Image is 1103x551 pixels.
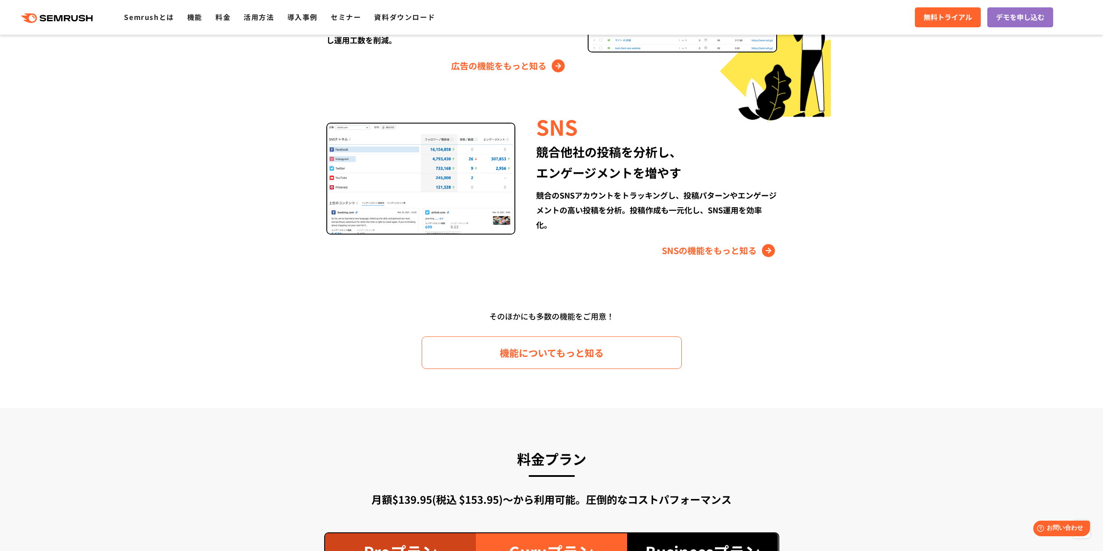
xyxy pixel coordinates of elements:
[536,188,777,232] div: 競合のSNSアカウントをトラッキングし、投稿パターンやエンゲージメントの高い投稿を分析。投稿作成も一元化し、SNS運用を効率化。
[536,141,777,183] div: 競合他社の投稿を分析し、 エンゲージメントを増やす
[287,12,318,22] a: 導入事例
[996,12,1044,23] span: デモを申し込む
[500,345,604,360] span: 機能についてもっと知る
[324,447,779,470] h3: 料金プラン
[924,12,972,23] span: 無料トライアル
[662,244,777,258] a: SNSの機能をもっと知る
[324,492,779,507] div: 月額$139.95(税込 $153.95)〜から利用可能。圧倒的なコストパフォーマンス
[915,7,981,27] a: 無料トライアル
[451,59,567,73] a: 広告の機能をもっと知る
[422,336,682,369] a: 機能についてもっと知る
[1026,517,1093,541] iframe: Help widget launcher
[244,12,274,22] a: 活用方法
[215,12,231,22] a: 料金
[536,112,777,141] div: SNS
[124,12,174,22] a: Semrushとは
[303,308,801,324] div: そのほかにも多数の機能をご用意！
[187,12,202,22] a: 機能
[987,7,1053,27] a: デモを申し込む
[331,12,361,22] a: セミナー
[374,12,435,22] a: 資料ダウンロード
